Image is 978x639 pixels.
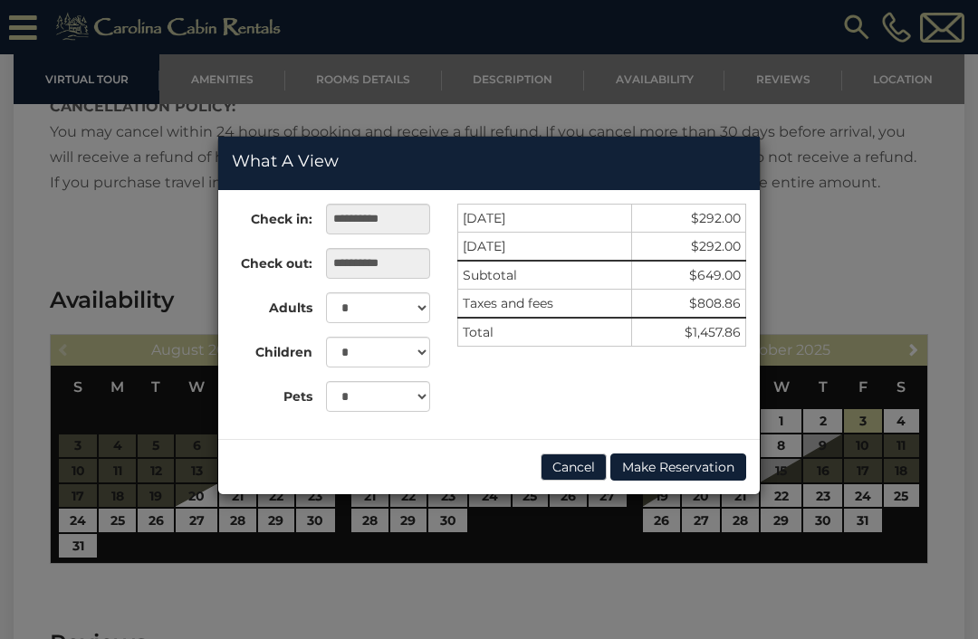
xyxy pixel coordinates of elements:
label: Children [218,337,312,361]
label: Adults [218,292,312,317]
button: Cancel [541,453,607,481]
td: $1,457.86 [631,318,745,347]
td: $808.86 [631,290,745,319]
h4: What A View [232,150,746,174]
td: [DATE] [458,233,632,262]
td: $292.00 [631,205,745,233]
label: Check in: [218,204,312,228]
td: [DATE] [458,205,632,233]
button: Make Reservation [610,453,746,481]
td: $292.00 [631,233,745,262]
label: Pets [218,381,312,405]
td: Taxes and fees [458,290,632,319]
td: Total [458,318,632,347]
label: Check out: [218,248,312,272]
td: $649.00 [631,261,745,290]
td: Subtotal [458,261,632,290]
